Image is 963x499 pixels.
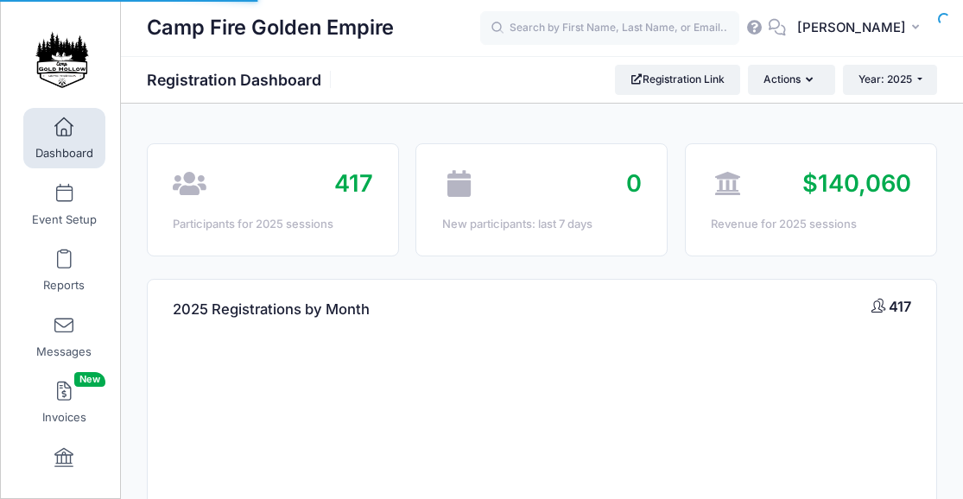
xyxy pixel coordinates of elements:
div: Participants for 2025 sessions [173,216,372,233]
span: $140,060 [802,169,911,198]
h4: 2025 Registrations by Month [173,285,370,334]
button: Year: 2025 [843,65,937,94]
div: New participants: last 7 days [442,216,642,233]
span: 417 [334,169,373,198]
span: Messages [36,344,92,359]
a: Registration Link [615,65,740,94]
h1: Registration Dashboard [147,71,336,89]
span: 417 [889,298,911,315]
span: [PERSON_NAME] [797,18,906,37]
span: 0 [626,169,642,198]
a: Camp Fire Golden Empire [1,18,122,100]
img: Camp Fire Golden Empire [29,27,94,92]
div: Revenue for 2025 sessions [711,216,910,233]
button: [PERSON_NAME] [786,9,937,48]
span: Invoices [42,411,86,426]
a: Financials [23,439,105,499]
span: Year: 2025 [858,73,912,85]
span: Event Setup [32,212,97,227]
a: Messages [23,306,105,367]
a: Dashboard [23,108,105,168]
h1: Camp Fire Golden Empire [147,9,394,48]
a: InvoicesNew [23,372,105,433]
span: New [74,372,105,387]
input: Search by First Name, Last Name, or Email... [480,11,739,46]
a: Reports [23,240,105,300]
button: Actions [748,65,834,94]
a: Event Setup [23,174,105,235]
span: Reports [43,279,85,294]
span: Dashboard [35,147,93,161]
